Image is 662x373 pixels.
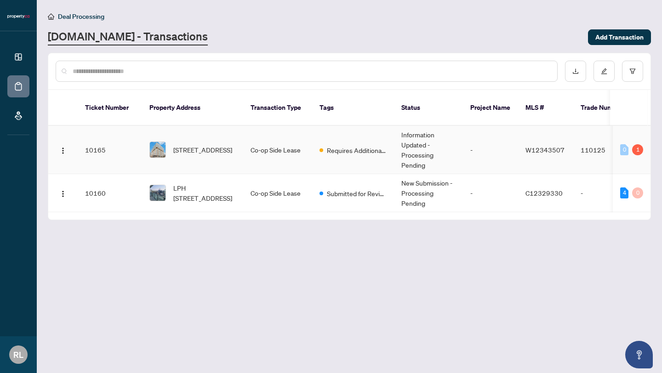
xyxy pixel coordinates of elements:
button: edit [594,61,615,82]
img: thumbnail-img [150,142,165,158]
div: 4 [620,187,628,198]
th: MLS # [518,90,573,126]
th: Transaction Type [243,90,312,126]
button: Add Transaction [588,29,651,45]
th: Property Address [142,90,243,126]
span: LPH [STREET_ADDRESS] [173,183,236,203]
div: 1 [632,144,643,155]
td: - [573,174,638,212]
td: - [463,126,518,174]
th: Project Name [463,90,518,126]
th: Status [394,90,463,126]
img: Logo [59,147,67,154]
span: C12329330 [525,189,563,197]
button: Logo [56,186,70,200]
span: W12343507 [525,146,565,154]
span: [STREET_ADDRESS] [173,145,232,155]
img: thumbnail-img [150,185,165,201]
span: RL [13,348,23,361]
button: Open asap [625,341,653,368]
span: Deal Processing [58,12,104,21]
button: Logo [56,142,70,157]
th: Trade Number [573,90,638,126]
span: Submitted for Review [327,188,387,198]
td: Information Updated - Processing Pending [394,126,463,174]
th: Ticket Number [78,90,142,126]
div: 0 [620,144,628,155]
div: 0 [632,187,643,198]
img: Logo [59,190,67,198]
th: Tags [312,90,394,126]
a: [DOMAIN_NAME] - Transactions [48,29,208,45]
td: Co-op Side Lease [243,126,312,174]
span: edit [601,68,607,74]
td: New Submission - Processing Pending [394,174,463,212]
td: Co-op Side Lease [243,174,312,212]
span: Requires Additional Docs [327,145,387,155]
span: filter [629,68,636,74]
button: download [565,61,586,82]
td: - [463,174,518,212]
span: home [48,13,54,20]
button: filter [622,61,643,82]
td: 10165 [78,126,142,174]
td: 10160 [78,174,142,212]
span: Add Transaction [595,30,644,45]
img: logo [7,14,29,19]
td: 110125 [573,126,638,174]
span: download [572,68,579,74]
